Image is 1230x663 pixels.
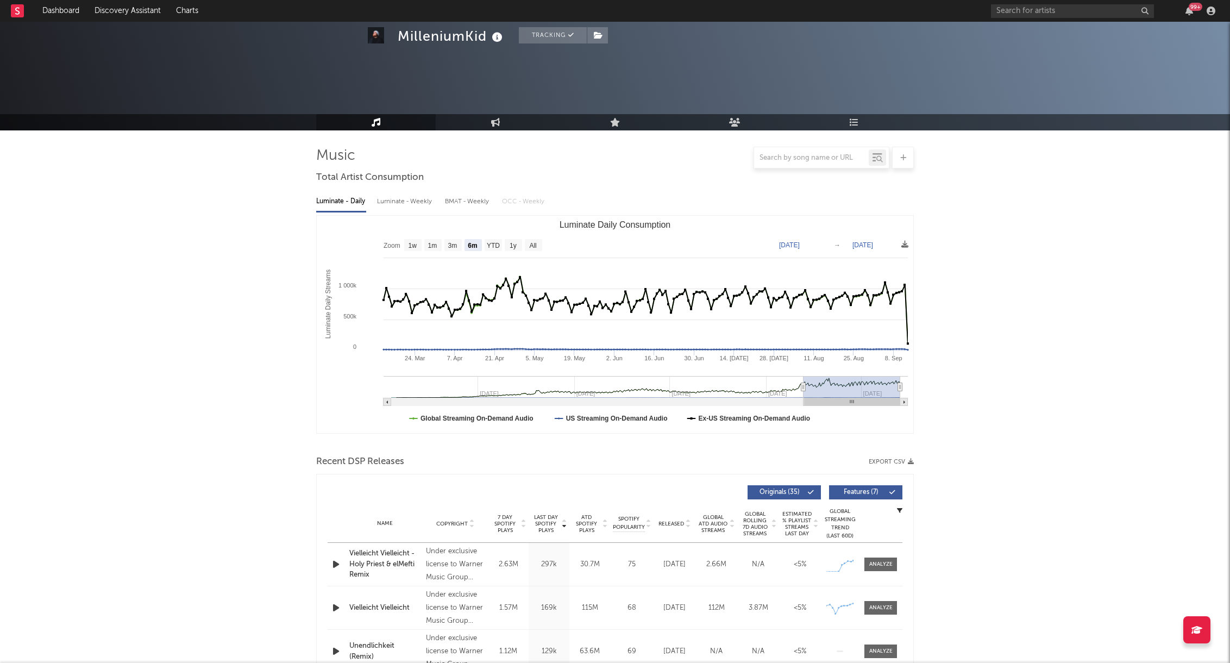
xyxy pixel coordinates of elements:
[338,282,357,289] text: 1 000k
[740,511,770,537] span: Global Rolling 7D Audio Streams
[852,241,873,249] text: [DATE]
[869,459,914,465] button: Export CSV
[572,514,601,534] span: ATD Spotify Plays
[656,603,693,614] div: [DATE]
[740,603,776,614] div: 3.87M
[685,355,704,361] text: 30. Jun
[426,589,485,628] div: Under exclusive license to Warner Music Group Germany Holding GmbH, © 2023 MilleniumKid
[468,242,477,249] text: 6m
[804,355,824,361] text: 11. Aug
[656,559,693,570] div: [DATE]
[343,313,356,320] text: 500k
[740,559,776,570] div: N/A
[720,355,749,361] text: 14. [DATE]
[491,603,526,614] div: 1.57M
[698,603,735,614] div: 112M
[782,511,812,537] span: Estimated % Playlist Streams Last Day
[824,508,856,540] div: Global Streaming Trend (Last 60D)
[644,355,664,361] text: 16. Jun
[836,489,886,496] span: Features ( 7 )
[560,220,671,229] text: Luminate Daily Consumption
[409,242,417,249] text: 1w
[316,171,424,184] span: Total Artist Consumption
[844,355,864,361] text: 25. Aug
[377,192,434,211] div: Luminate - Weekly
[613,646,651,657] div: 69
[436,521,468,527] span: Copyright
[606,355,623,361] text: 2. Jun
[349,641,421,662] a: Unendlichkeit (Remix)
[698,646,735,657] div: N/A
[531,559,567,570] div: 297k
[572,646,607,657] div: 63.6M
[405,355,425,361] text: 24. Mar
[349,520,421,528] div: Name
[991,4,1154,18] input: Search for artists
[748,485,821,499] button: Originals(35)
[384,242,400,249] text: Zoom
[564,355,586,361] text: 19. May
[613,603,651,614] div: 68
[317,216,913,433] svg: Luminate Daily Consumption
[782,559,818,570] div: <5%
[316,455,404,468] span: Recent DSP Releases
[491,646,526,657] div: 1.12M
[658,521,684,527] span: Released
[447,355,463,361] text: 7. Apr
[754,154,869,162] input: Search by song name or URL
[531,514,560,534] span: Last Day Spotify Plays
[448,242,457,249] text: 3m
[398,27,505,45] div: MilleniumKid
[885,355,902,361] text: 8. Sep
[531,603,567,614] div: 169k
[529,242,536,249] text: All
[519,27,587,43] button: Tracking
[699,415,811,422] text: Ex-US Streaming On-Demand Audio
[829,485,902,499] button: Features(7)
[698,559,735,570] div: 2.66M
[782,646,818,657] div: <5%
[485,355,504,361] text: 21. Apr
[353,343,356,350] text: 0
[572,603,607,614] div: 115M
[491,559,526,570] div: 2.63M
[782,603,818,614] div: <5%
[566,415,668,422] text: US Streaming On-Demand Audio
[525,355,544,361] text: 5. May
[428,242,437,249] text: 1m
[613,559,651,570] div: 75
[1189,3,1202,11] div: 99 +
[572,559,607,570] div: 30.7M
[445,192,491,211] div: BMAT - Weekly
[1185,7,1193,15] button: 99+
[755,489,805,496] span: Originals ( 35 )
[349,548,421,580] a: Vielleicht Vielleicht - Holy Priest & elMefti Remix
[324,270,332,339] text: Luminate Daily Streams
[698,514,728,534] span: Global ATD Audio Streams
[779,241,800,249] text: [DATE]
[316,192,366,211] div: Luminate - Daily
[613,515,645,531] span: Spotify Popularity
[491,514,519,534] span: 7 Day Spotify Plays
[760,355,788,361] text: 28. [DATE]
[531,646,567,657] div: 129k
[426,545,485,584] div: Under exclusive license to Warner Music Group Germany Holding GmbH, © 2025 MilleniumKid
[510,242,517,249] text: 1y
[349,603,421,614] a: Vielleicht Vielleicht
[656,646,693,657] div: [DATE]
[487,242,500,249] text: YTD
[834,241,840,249] text: →
[421,415,534,422] text: Global Streaming On-Demand Audio
[740,646,776,657] div: N/A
